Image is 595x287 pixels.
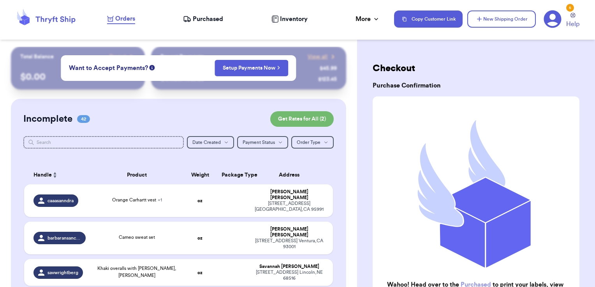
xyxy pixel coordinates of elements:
[20,53,54,61] p: Total Balance
[158,198,162,202] span: + 1
[373,81,579,90] h3: Purchase Confirmation
[255,238,324,250] div: [STREET_ADDRESS] Ventura , CA 93001
[48,235,81,241] span: barbaransanchez
[23,136,184,149] input: Search
[297,140,320,145] span: Order Type
[119,235,155,240] span: Cameo sweat set
[187,136,234,149] button: Date Created
[107,14,135,24] a: Orders
[237,136,288,149] button: Payment Status
[544,10,562,28] a: 5
[48,198,74,204] span: caaasanndra
[20,71,136,83] p: $ 0.00
[215,60,288,76] button: Setup Payments Now
[566,13,579,29] a: Help
[308,53,337,61] a: View all
[271,14,308,24] a: Inventory
[193,14,223,24] span: Purchased
[373,62,579,75] h2: Checkout
[467,10,536,28] button: New Shipping Order
[255,226,324,238] div: [PERSON_NAME] [PERSON_NAME]
[109,53,136,61] a: Payout
[255,264,324,269] div: Savannah [PERSON_NAME]
[250,166,333,184] th: Address
[197,270,202,275] strong: oz
[97,266,176,278] span: Khaki overalls with [PERSON_NAME], [PERSON_NAME]
[109,53,126,61] span: Payout
[280,14,308,24] span: Inventory
[255,201,324,212] div: [STREET_ADDRESS] [GEOGRAPHIC_DATA] , CA 95991
[566,19,579,29] span: Help
[160,53,204,61] p: Recent Payments
[183,14,223,24] a: Purchased
[270,111,334,127] button: Get Rates for All (2)
[291,136,334,149] button: Order Type
[223,64,280,72] a: Setup Payments Now
[566,4,574,12] div: 5
[197,236,202,240] strong: oz
[255,269,324,281] div: [STREET_ADDRESS] Lincoln , NE 68516
[33,171,52,179] span: Handle
[115,14,135,23] span: Orders
[23,113,72,125] h2: Incomplete
[112,198,162,202] span: Orange Carhartt vest
[318,75,337,83] div: $ 123.45
[90,166,183,184] th: Product
[52,170,58,180] button: Sort ascending
[394,10,463,28] button: Copy Customer Link
[320,65,337,72] div: $ 45.99
[48,269,78,276] span: savwrightberg
[217,166,250,184] th: Package Type
[356,14,380,24] div: More
[77,115,90,123] span: 42
[197,198,202,203] strong: oz
[192,140,221,145] span: Date Created
[255,189,324,201] div: [PERSON_NAME] [PERSON_NAME]
[69,63,148,73] span: Want to Accept Payments?
[243,140,275,145] span: Payment Status
[183,166,217,184] th: Weight
[308,53,327,61] span: View all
